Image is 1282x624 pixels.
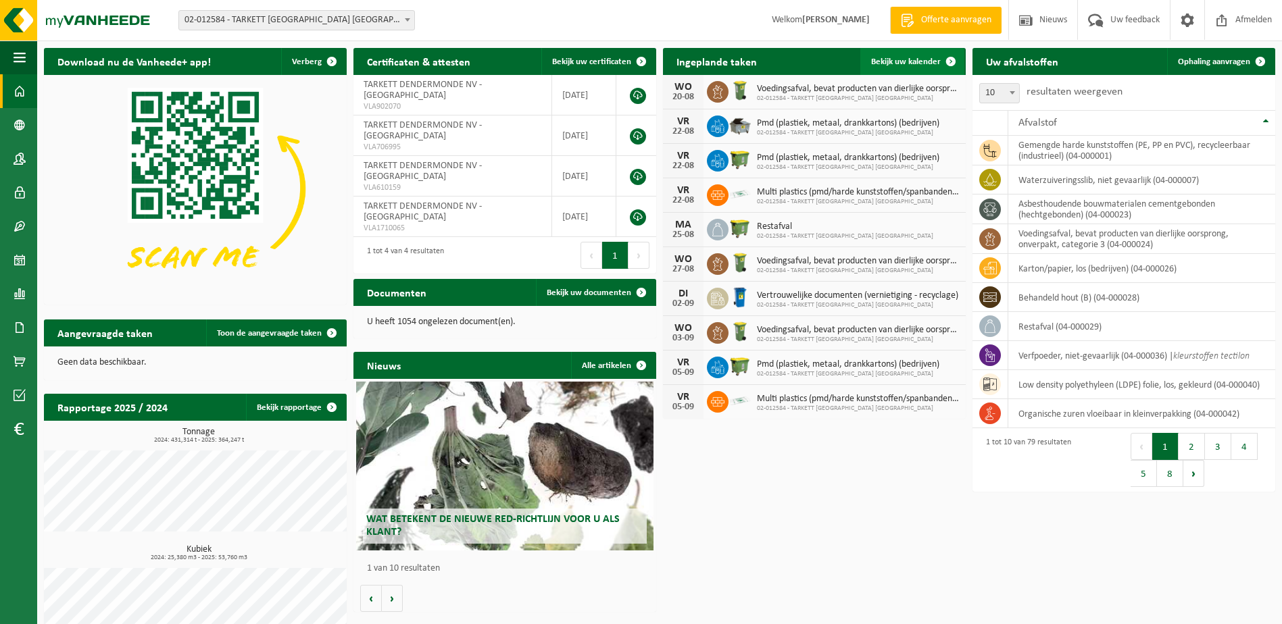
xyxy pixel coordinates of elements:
[628,242,649,269] button: Next
[364,161,482,182] span: TARKETT DENDERMONDE NV - [GEOGRAPHIC_DATA]
[980,84,1019,103] span: 10
[1205,433,1231,460] button: 3
[366,514,620,538] span: Wat betekent de nieuwe RED-richtlijn voor u als klant?
[602,242,628,269] button: 1
[44,75,347,302] img: Download de VHEPlus App
[972,48,1072,74] h2: Uw afvalstoffen
[670,254,697,265] div: WO
[364,223,541,234] span: VLA1710065
[1027,86,1123,97] label: resultaten weergeven
[757,325,959,336] span: Voedingsafval, bevat producten van dierlijke oorsprong, onverpakt, categorie 3
[757,267,959,275] span: 02-012584 - TARKETT [GEOGRAPHIC_DATA] [GEOGRAPHIC_DATA]
[1008,136,1275,165] td: gemengde harde kunststoffen (PE, PP en PVC), recycleerbaar (industrieel) (04-000001)
[757,394,959,405] span: Multi plastics (pmd/harde kunststoffen/spanbanden/eps/folie naturel/folie gemeng...
[353,352,414,378] h2: Nieuws
[918,14,995,27] span: Offerte aanvragen
[670,334,697,343] div: 03-09
[670,127,697,136] div: 22-08
[670,219,697,230] div: MA
[1178,57,1250,66] span: Ophaling aanvragen
[292,57,322,66] span: Verberg
[670,402,697,412] div: 05-09
[757,153,939,163] span: Pmd (plastiek, metaal, drankkartons) (bedrijven)
[364,101,541,112] span: VLA902070
[757,232,933,240] span: 02-012584 - TARKETT [GEOGRAPHIC_DATA] [GEOGRAPHIC_DATA]
[364,201,482,222] span: TARKETT DENDERMONDE NV - [GEOGRAPHIC_DATA]
[1008,165,1275,194] td: waterzuiveringsslib, niet gevaarlijk (04-000007)
[367,564,649,573] p: 1 van 10 resultaten
[729,320,751,343] img: WB-0140-HPE-GN-50
[1131,460,1157,487] button: 5
[729,182,751,205] img: LP-SK-00500-LPE-16
[353,279,440,305] h2: Documenten
[552,197,616,237] td: [DATE]
[1157,460,1183,487] button: 8
[670,82,697,93] div: WO
[860,48,964,75] a: Bekijk uw kalender
[360,240,444,270] div: 1 tot 4 van 4 resultaten
[552,75,616,115] td: [DATE]
[663,48,770,74] h2: Ingeplande taken
[670,299,697,309] div: 02-09
[757,336,959,344] span: 02-012584 - TARKETT [GEOGRAPHIC_DATA] [GEOGRAPHIC_DATA]
[1008,224,1275,254] td: voedingsafval, bevat producten van dierlijke oorsprong, onverpakt, categorie 3 (04-000024)
[552,57,631,66] span: Bekijk uw certificaten
[364,182,541,193] span: VLA610159
[757,118,939,129] span: Pmd (plastiek, metaal, drankkartons) (bedrijven)
[1008,341,1275,370] td: verfpoeder, niet-gevaarlijk (04-000036) |
[1179,433,1205,460] button: 2
[571,352,655,379] a: Alle artikelen
[979,83,1020,103] span: 10
[364,80,482,101] span: TARKETT DENDERMONDE NV - [GEOGRAPHIC_DATA]
[353,48,484,74] h2: Certificaten & attesten
[552,115,616,156] td: [DATE]
[729,217,751,240] img: WB-1100-HPE-GN-50
[670,185,697,196] div: VR
[382,585,403,612] button: Volgende
[757,198,959,206] span: 02-012584 - TARKETT [GEOGRAPHIC_DATA] [GEOGRAPHIC_DATA]
[757,405,959,413] span: 02-012584 - TARKETT [GEOGRAPHIC_DATA] [GEOGRAPHIC_DATA]
[178,10,415,30] span: 02-012584 - TARKETT DENDERMONDE NV - DENDERMONDE
[757,290,958,301] span: Vertrouwelijke documenten (vernietiging - recyclage)
[1167,48,1274,75] a: Ophaling aanvragen
[670,116,697,127] div: VR
[979,432,1071,488] div: 1 tot 10 van 79 resultaten
[281,48,345,75] button: Verberg
[1008,399,1275,428] td: organische zuren vloeibaar in kleinverpakking (04-000042)
[670,357,697,368] div: VR
[57,358,333,367] p: Geen data beschikbaar.
[670,196,697,205] div: 22-08
[1008,194,1275,224] td: asbesthoudende bouwmaterialen cementgebonden (hechtgebonden) (04-000023)
[1183,460,1204,487] button: Next
[729,286,751,309] img: WB-0240-HPE-BE-09
[802,15,870,25] strong: [PERSON_NAME]
[51,427,347,444] h3: Tonnage
[670,230,697,240] div: 25-08
[1008,312,1275,341] td: restafval (04-000029)
[51,437,347,444] span: 2024: 431,314 t - 2025: 364,247 t
[670,161,697,171] div: 22-08
[51,554,347,561] span: 2024: 25,380 m3 - 2025: 53,760 m3
[206,319,345,346] a: Toon de aangevraagde taken
[670,392,697,402] div: VR
[1131,433,1152,460] button: Previous
[757,84,959,95] span: Voedingsafval, bevat producten van dierlijke oorsprong, onverpakt, categorie 3
[1231,433,1258,460] button: 4
[44,319,166,346] h2: Aangevraagde taken
[541,48,655,75] a: Bekijk uw certificaten
[757,187,959,198] span: Multi plastics (pmd/harde kunststoffen/spanbanden/eps/folie naturel/folie gemeng...
[670,265,697,274] div: 27-08
[44,48,224,74] h2: Download nu de Vanheede+ app!
[670,93,697,102] div: 20-08
[729,113,751,136] img: WB-5000-GAL-GY-01
[364,142,541,153] span: VLA706995
[552,156,616,197] td: [DATE]
[890,7,1002,34] a: Offerte aanvragen
[729,79,751,102] img: WB-0140-HPE-GN-50
[536,279,655,306] a: Bekijk uw documenten
[581,242,602,269] button: Previous
[729,355,751,378] img: WB-1100-HPE-GN-50
[670,368,697,378] div: 05-09
[1018,118,1057,128] span: Afvalstof
[179,11,414,30] span: 02-012584 - TARKETT DENDERMONDE NV - DENDERMONDE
